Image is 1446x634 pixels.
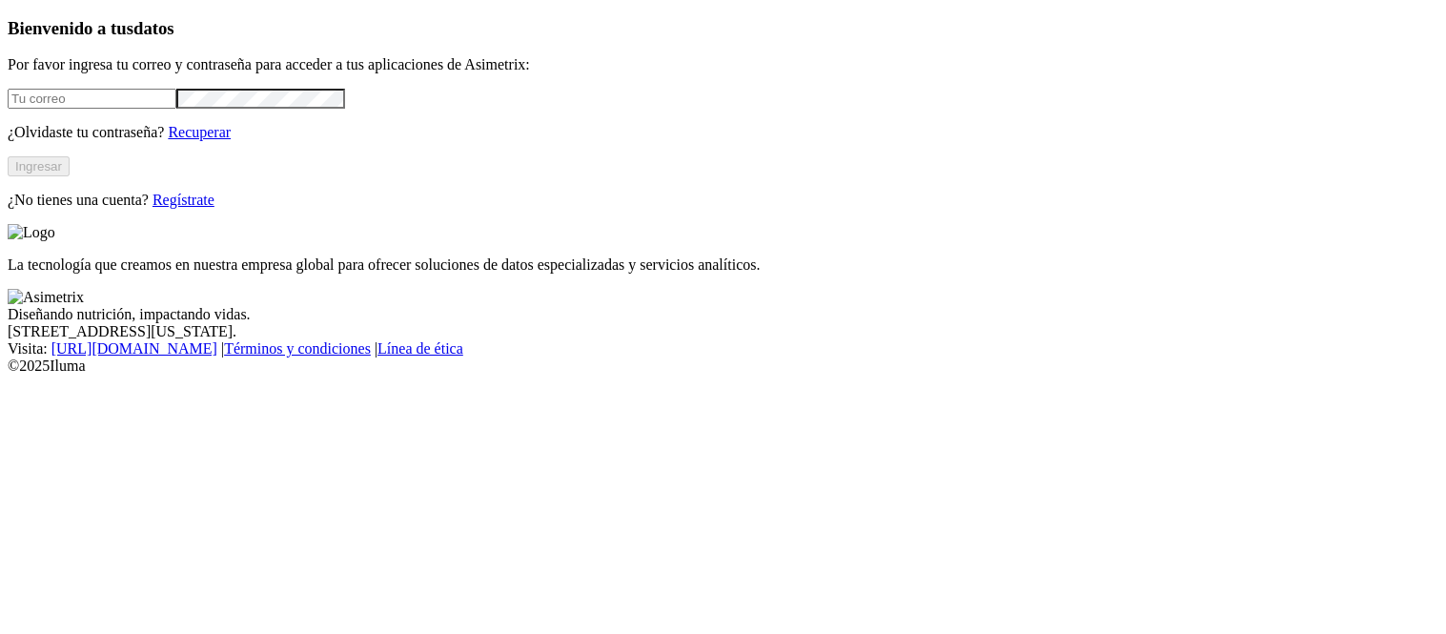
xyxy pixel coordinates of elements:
[8,340,1438,358] div: Visita : | |
[8,358,1438,375] div: © 2025 Iluma
[153,192,214,208] a: Regístrate
[377,340,463,357] a: Línea de ética
[8,56,1438,73] p: Por favor ingresa tu correo y contraseña para acceder a tus aplicaciones de Asimetrix:
[8,323,1438,340] div: [STREET_ADDRESS][US_STATE].
[8,224,55,241] img: Logo
[224,340,371,357] a: Términos y condiciones
[8,89,176,109] input: Tu correo
[51,340,217,357] a: [URL][DOMAIN_NAME]
[8,124,1438,141] p: ¿Olvidaste tu contraseña?
[8,289,84,306] img: Asimetrix
[8,18,1438,39] h3: Bienvenido a tus
[8,156,70,176] button: Ingresar
[8,306,1438,323] div: Diseñando nutrición, impactando vidas.
[8,256,1438,274] p: La tecnología que creamos en nuestra empresa global para ofrecer soluciones de datos especializad...
[133,18,174,38] span: datos
[8,192,1438,209] p: ¿No tienes una cuenta?
[168,124,231,140] a: Recuperar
